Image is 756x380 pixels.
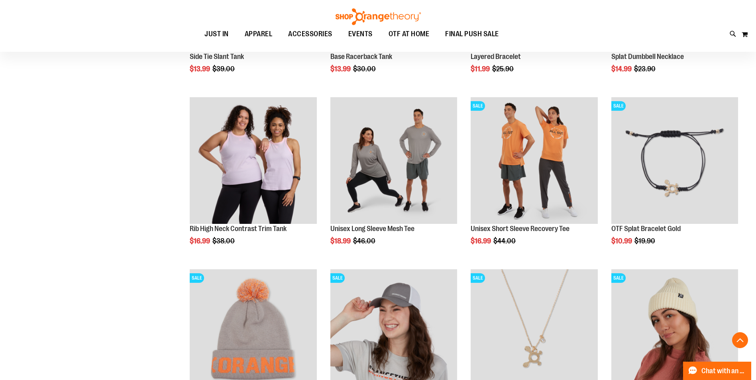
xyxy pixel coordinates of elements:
span: $38.00 [212,237,236,245]
a: Splat Dumbbell Necklace [611,53,684,61]
button: Back To Top [732,332,748,348]
span: $10.99 [611,237,633,245]
span: APPAREL [245,25,273,43]
span: EVENTS [348,25,373,43]
span: $30.00 [353,65,377,73]
a: Layered Bracelet [471,53,521,61]
span: JUST IN [204,25,229,43]
button: Chat with an Expert [683,362,752,380]
span: $13.99 [330,65,352,73]
span: $23.90 [634,65,657,73]
span: SALE [611,101,626,111]
div: product [467,93,601,265]
a: Unisex Long Sleeve Mesh Tee primary image [330,97,457,225]
a: JUST IN [196,25,237,43]
span: $46.00 [353,237,377,245]
span: $16.99 [471,237,492,245]
a: ACCESSORIES [280,25,340,43]
span: $14.99 [611,65,633,73]
a: Rib High Neck Contrast Trim Tank [190,225,287,233]
span: $19.90 [634,237,656,245]
a: Unisex Long Sleeve Mesh Tee [330,225,414,233]
span: $39.00 [212,65,236,73]
a: Unisex Short Sleeve Recovery Tee [471,225,569,233]
div: product [326,93,461,265]
span: SALE [611,273,626,283]
img: Product image for Splat Bracelet Gold [611,97,738,224]
span: SALE [471,101,485,111]
span: OTF AT HOME [389,25,430,43]
img: Shop Orangetheory [334,8,422,25]
div: product [607,93,742,265]
a: Unisex Short Sleeve Recovery Tee primary imageSALE [471,97,597,225]
a: OTF AT HOME [381,25,438,43]
span: SALE [330,273,345,283]
span: Chat with an Expert [701,367,746,375]
span: ACCESSORIES [288,25,332,43]
span: $13.99 [190,65,211,73]
span: $11.99 [471,65,491,73]
span: $16.99 [190,237,211,245]
img: Rib Tank w/ Contrast Binding primary image [190,97,316,224]
a: FINAL PUSH SALE [437,25,507,43]
div: product [186,93,320,265]
a: Side Tie Slant Tank [190,53,244,61]
span: $44.00 [493,237,517,245]
img: Unisex Short Sleeve Recovery Tee primary image [471,97,597,224]
span: SALE [190,273,204,283]
span: FINAL PUSH SALE [445,25,499,43]
a: Product image for Splat Bracelet GoldSALE [611,97,738,225]
a: EVENTS [340,25,381,43]
a: OTF Splat Bracelet Gold [611,225,681,233]
a: Base Racerback Tank [330,53,392,61]
span: $25.90 [492,65,515,73]
a: Rib Tank w/ Contrast Binding primary image [190,97,316,225]
span: $18.99 [330,237,352,245]
span: SALE [471,273,485,283]
a: APPAREL [237,25,281,43]
img: Unisex Long Sleeve Mesh Tee primary image [330,97,457,224]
